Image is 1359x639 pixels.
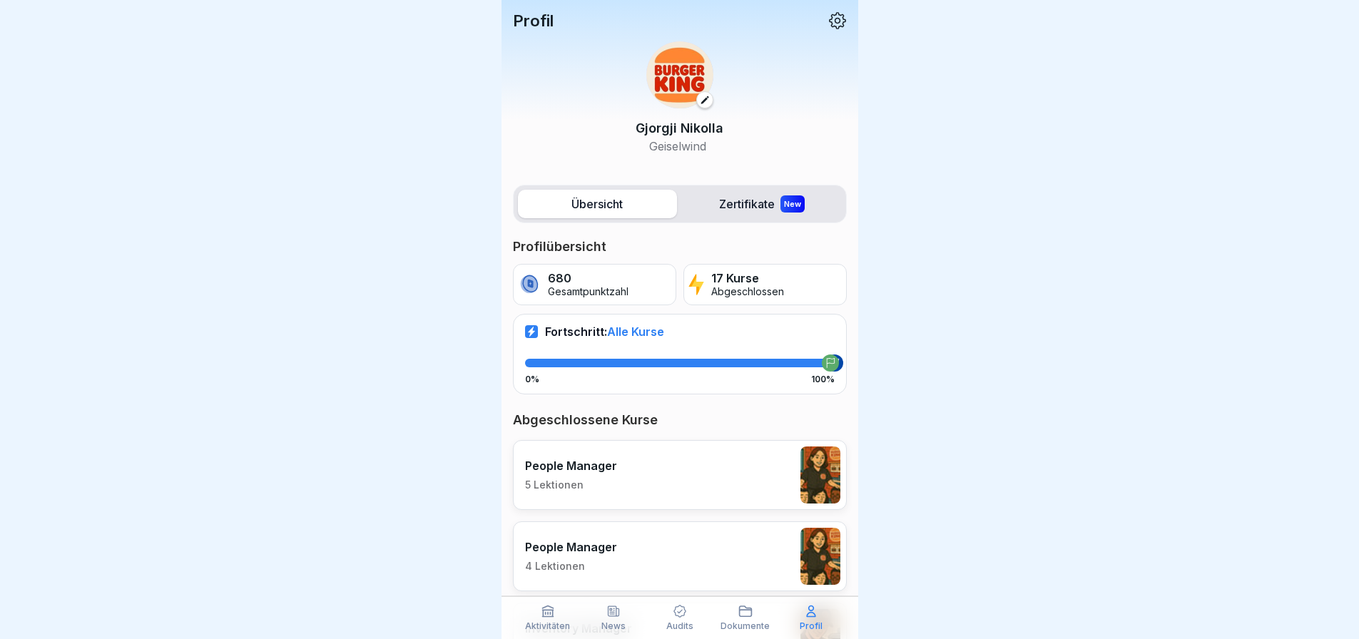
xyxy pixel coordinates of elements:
[525,621,570,631] p: Aktivitäten
[800,528,840,585] img: xc3x9m9uz5qfs93t7kmvoxs4.png
[601,621,626,631] p: News
[525,479,617,491] p: 5 Lektionen
[548,272,628,285] p: 680
[646,41,713,108] img: w2f18lwxr3adf3talrpwf6id.png
[800,621,823,631] p: Profil
[518,190,677,218] label: Übersicht
[513,440,847,510] a: People Manager5 Lektionen
[636,138,723,155] p: Geiselwind
[518,272,541,297] img: coin.svg
[525,560,617,573] p: 4 Lektionen
[688,272,705,297] img: lightning.svg
[525,459,617,473] p: People Manager
[711,286,784,298] p: Abgeschlossen
[548,286,628,298] p: Gesamtpunktzahl
[513,521,847,591] a: People Manager4 Lektionen
[607,324,664,339] span: Alle Kurse
[811,374,835,384] p: 100%
[711,272,784,285] p: 17 Kurse
[545,324,664,339] p: Fortschritt:
[683,190,842,218] label: Zertifikate
[636,118,723,138] p: Gjorgji Nikolla
[721,621,770,631] p: Dokumente
[666,621,693,631] p: Audits
[800,446,840,503] img: xc3x9m9uz5qfs93t7kmvoxs4.png
[513,238,847,255] p: Profilübersicht
[780,195,805,213] div: New
[513,411,847,429] p: Abgeschlossene Kurse
[513,11,554,30] p: Profil
[525,540,617,554] p: People Manager
[525,374,539,384] p: 0%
